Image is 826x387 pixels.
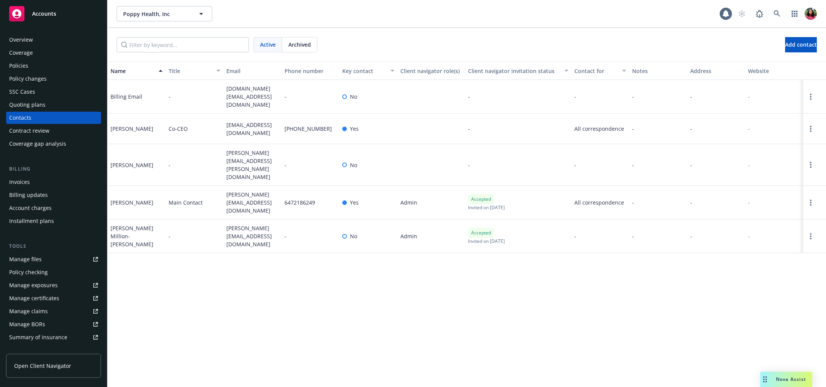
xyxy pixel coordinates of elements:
div: Billing updates [9,189,48,201]
span: [PERSON_NAME][EMAIL_ADDRESS][DOMAIN_NAME] [226,224,278,248]
span: No [350,93,357,101]
a: Account charges [6,202,101,214]
span: No [350,232,357,240]
a: Policy checking [6,266,101,278]
span: Invited on [DATE] [468,204,505,211]
div: Policy changes [9,73,47,85]
span: - [690,232,692,240]
div: Contacts [9,112,31,124]
div: Summary of insurance [9,331,67,343]
a: Coverage gap analysis [6,138,101,150]
span: - [632,161,634,169]
span: Add contact [785,41,817,48]
button: Poppy Health, Inc [117,6,212,21]
div: Address [690,67,742,75]
button: Phone number [281,62,340,80]
a: Policy changes [6,73,101,85]
button: Name [107,62,166,80]
div: [PERSON_NAME] Million-[PERSON_NAME] [111,224,163,248]
div: Policy AI ingestions [9,344,58,356]
div: Client navigator invitation status [468,67,560,75]
span: Main Contact [169,198,203,207]
a: Contract review [6,125,101,137]
div: [PERSON_NAME] [111,198,153,207]
span: Admin [400,232,417,240]
span: [DOMAIN_NAME][EMAIL_ADDRESS][DOMAIN_NAME] [226,85,278,109]
a: Overview [6,34,101,46]
span: - [690,161,692,169]
button: Title [166,62,224,80]
div: Policy checking [9,266,48,278]
span: - [169,93,171,101]
a: Open options [806,124,815,133]
span: All correspondence [574,198,626,207]
span: - [632,198,634,207]
a: Open options [806,92,815,101]
span: - [632,93,634,101]
img: photo [805,8,817,20]
div: SSC Cases [9,86,35,98]
button: Website [745,62,803,80]
a: Manage certificates [6,292,101,304]
span: Open Client Navigator [14,362,71,370]
div: Notes [632,67,684,75]
span: Active [260,41,276,49]
a: Policy AI ingestions [6,344,101,356]
div: - [748,232,750,240]
span: [PERSON_NAME][EMAIL_ADDRESS][PERSON_NAME][DOMAIN_NAME] [226,149,278,181]
div: Billing [6,165,101,173]
span: [PHONE_NUMBER] [285,125,332,133]
span: - [169,232,171,240]
span: - [574,232,576,240]
span: - [468,93,470,101]
div: Manage certificates [9,292,59,304]
span: [PERSON_NAME][EMAIL_ADDRESS][DOMAIN_NAME] [226,190,278,215]
a: Manage files [6,253,101,265]
span: - [690,198,692,207]
span: - [632,125,634,133]
div: Manage BORs [9,318,45,330]
div: Coverage [9,47,33,59]
span: - [690,125,692,133]
div: Installment plans [9,215,54,227]
a: Manage claims [6,305,101,317]
div: Key contact [342,67,386,75]
button: Add contact [785,37,817,52]
div: Title [169,67,212,75]
span: - [285,161,286,169]
button: Nova Assist [760,372,812,387]
a: SSC Cases [6,86,101,98]
div: Drag to move [760,372,770,387]
a: Manage exposures [6,279,101,291]
span: Yes [350,198,359,207]
button: Client navigator invitation status [465,62,571,80]
span: Co-CEO [169,125,188,133]
a: Accounts [6,3,101,24]
div: [PERSON_NAME] [111,125,153,133]
span: - [468,161,470,169]
span: Admin [400,198,417,207]
div: Client navigator role(s) [400,67,462,75]
a: Invoices [6,176,101,188]
button: Notes [629,62,687,80]
span: - [690,93,692,101]
div: Policies [9,60,28,72]
a: Report a Bug [752,6,767,21]
a: Coverage [6,47,101,59]
button: Key contact [339,62,397,80]
div: Name [111,67,154,75]
button: Email [223,62,281,80]
div: - [748,198,750,207]
span: - [574,93,576,101]
span: No [350,161,357,169]
span: All correspondence [574,125,626,133]
div: Overview [9,34,33,46]
a: Contacts [6,112,101,124]
a: Open options [806,160,815,169]
a: Open options [806,198,815,207]
a: Open options [806,232,815,241]
span: 6472186249 [285,198,315,207]
button: Address [687,62,745,80]
div: Manage files [9,253,42,265]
